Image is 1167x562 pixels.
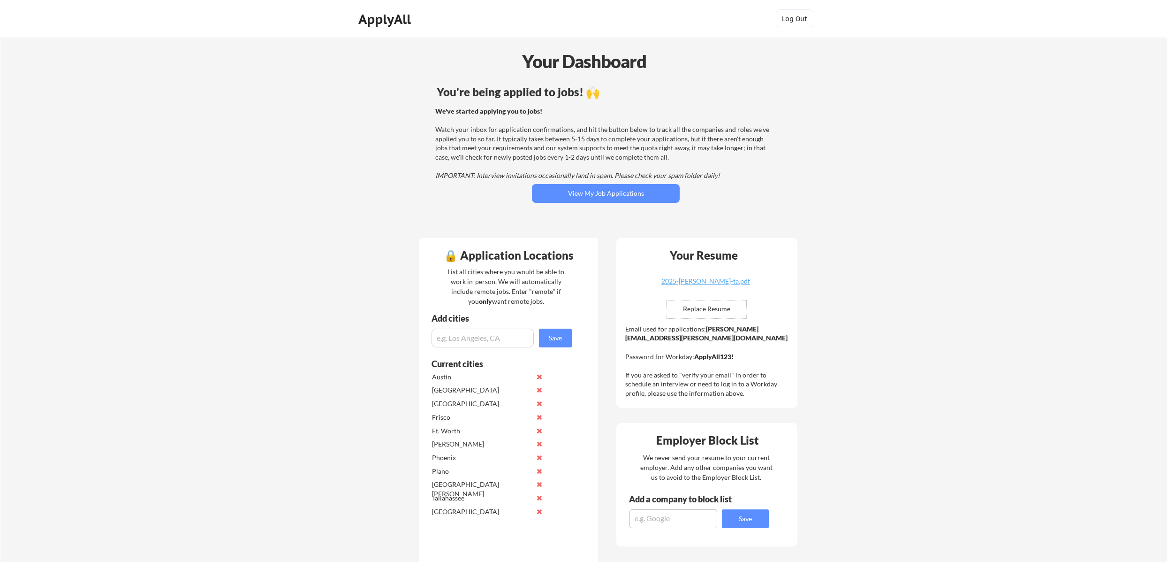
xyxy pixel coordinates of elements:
[432,467,531,476] div: Plano
[432,439,531,449] div: [PERSON_NAME]
[432,360,561,368] div: Current cities
[625,325,788,342] strong: [PERSON_NAME][EMAIL_ADDRESS][PERSON_NAME][DOMAIN_NAME]
[629,495,746,503] div: Add a company to block list
[694,353,734,361] strong: ApplyAll123!
[358,11,414,27] div: ApplyAll
[432,314,574,323] div: Add cities
[776,9,813,28] button: Log Out
[441,267,570,306] div: List all cities where you would be able to work in-person. We will automatically include remote j...
[625,324,791,398] div: Email used for applications: Password for Workday: If you are asked to "verify your email" in ord...
[650,278,761,293] a: 2025-[PERSON_NAME]-ta.pdf
[421,250,596,261] div: 🔒 Application Locations
[432,413,531,422] div: Frisco
[539,329,572,347] button: Save
[639,453,773,482] div: We never send your resume to your current employer. Add any other companies you want us to avoid ...
[620,435,795,446] div: Employer Block List
[532,184,680,203] button: View My Job Applications
[432,399,531,408] div: [GEOGRAPHIC_DATA]
[432,426,531,436] div: Ft. Worth
[432,507,531,516] div: [GEOGRAPHIC_DATA]
[1,48,1167,75] div: Your Dashboard
[432,372,531,382] div: Austin
[650,278,761,285] div: 2025-[PERSON_NAME]-ta.pdf
[722,509,769,528] button: Save
[435,107,542,115] strong: We've started applying you to jobs!
[432,329,534,347] input: e.g. Los Angeles, CA
[432,453,531,462] div: Phoenix
[437,86,775,98] div: You're being applied to jobs! 🙌
[432,385,531,395] div: [GEOGRAPHIC_DATA]
[432,493,531,503] div: Tallahassee
[435,107,773,180] div: Watch your inbox for application confirmations, and hit the button below to track all the compani...
[435,171,720,179] em: IMPORTANT: Interview invitations occasionally land in spam. Please check your spam folder daily!
[432,480,531,498] div: [GEOGRAPHIC_DATA][PERSON_NAME]
[479,297,492,305] strong: only
[657,250,750,261] div: Your Resume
